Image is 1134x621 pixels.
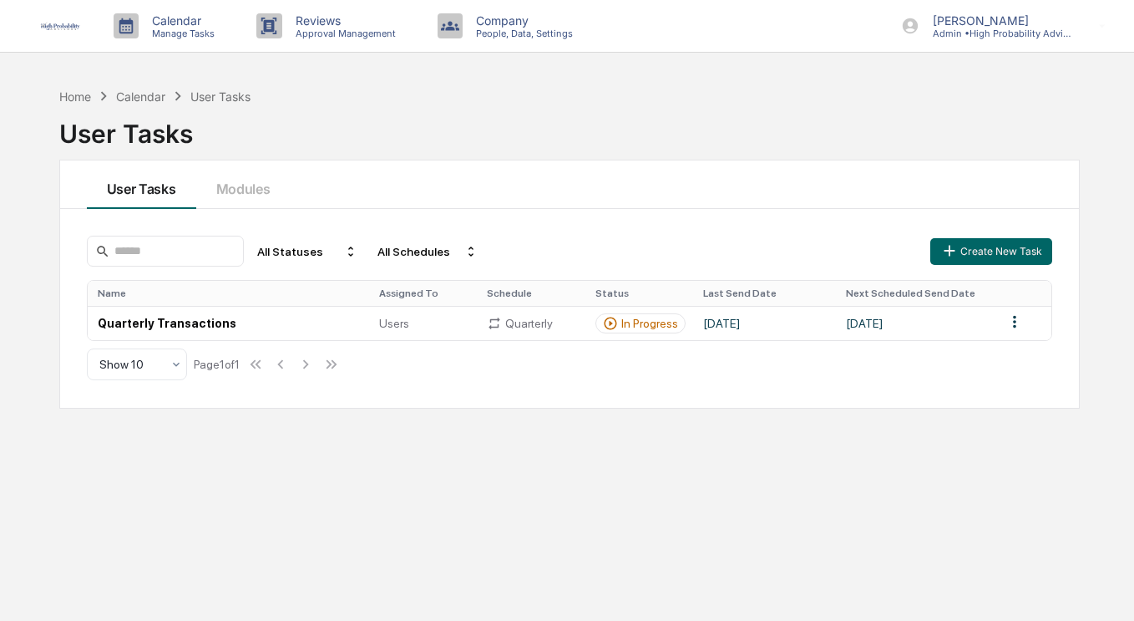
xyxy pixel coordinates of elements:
[693,306,836,340] td: [DATE]
[919,28,1075,39] p: Admin • High Probability Advisors, LLC
[88,281,370,306] th: Name
[930,238,1052,265] button: Create New Task
[371,238,484,265] div: All Schedules
[463,13,581,28] p: Company
[40,22,80,31] img: logo
[919,13,1075,28] p: [PERSON_NAME]
[196,160,291,209] button: Modules
[88,306,370,340] td: Quarterly Transactions
[194,358,240,371] div: Page 1 of 1
[487,316,575,331] div: Quarterly
[836,281,996,306] th: Next Scheduled Send Date
[585,281,693,306] th: Status
[190,89,251,104] div: User Tasks
[621,317,678,330] div: In Progress
[282,13,404,28] p: Reviews
[369,281,477,306] th: Assigned To
[463,28,581,39] p: People, Data, Settings
[59,89,91,104] div: Home
[139,28,223,39] p: Manage Tasks
[282,28,404,39] p: Approval Management
[836,306,996,340] td: [DATE]
[251,238,364,265] div: All Statuses
[693,281,836,306] th: Last Send Date
[59,105,1080,149] div: User Tasks
[87,160,196,209] button: User Tasks
[379,317,409,330] span: Users
[116,89,165,104] div: Calendar
[139,13,223,28] p: Calendar
[477,281,585,306] th: Schedule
